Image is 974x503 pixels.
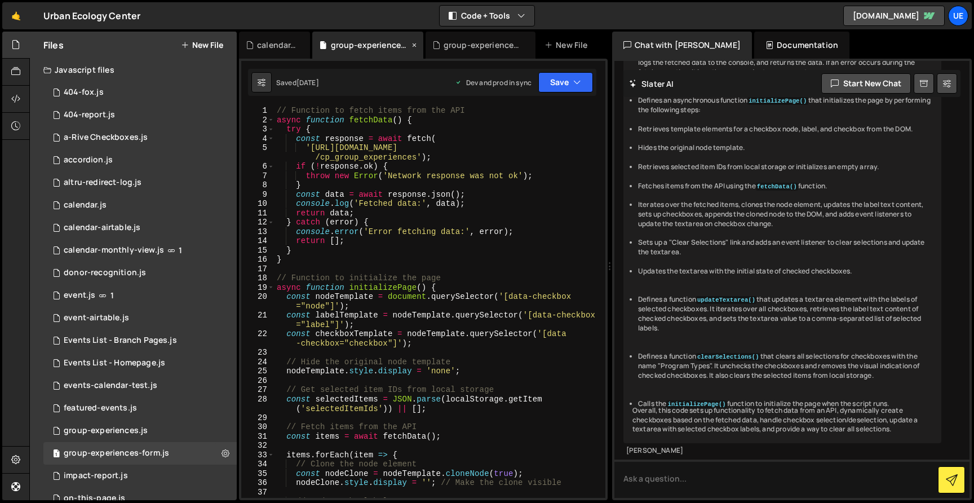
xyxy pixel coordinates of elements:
[43,442,237,465] div: 1751/30968.js
[43,217,237,239] div: 1751/6099.js
[43,465,237,487] div: 1751/27807.js
[241,134,275,144] div: 4
[64,245,164,255] div: calendar-monthly-view.js
[64,358,165,368] div: Events List - Homepage.js
[241,488,275,497] div: 37
[638,96,932,115] li: Defines an asynchronous function that initializes the page by performing the following steps:
[754,32,849,59] div: Documentation
[296,78,319,87] div: [DATE]
[638,125,932,134] li: Retrieves template elements for a checkbox node, label, and checkbox from the DOM.
[43,171,237,194] div: 1751/8305.js
[241,348,275,358] div: 23
[64,336,177,346] div: Events List - Branch Pages.js
[241,106,275,116] div: 1
[241,264,275,274] div: 17
[440,6,534,26] button: Code + Tools
[821,73,911,94] button: Start new chat
[638,267,932,276] li: Updates the textarea with the initial state of checked checkboxes.
[241,116,275,125] div: 2
[241,432,275,442] div: 31
[948,6,968,26] a: UE
[638,182,932,191] li: Fetches items from the API using the function.
[179,246,182,255] span: 1
[64,110,115,120] div: 404-report.js
[241,273,275,283] div: 18
[43,307,237,329] div: 1751/6101.js
[241,283,275,293] div: 19
[241,236,275,246] div: 14
[241,227,275,237] div: 13
[241,190,275,200] div: 9
[241,180,275,190] div: 8
[64,178,141,188] div: altru-redirect-log.js
[747,97,808,105] code: initializePage()
[43,104,237,126] div: 1751/7248.js
[241,171,275,181] div: 7
[64,155,113,165] div: accordion.js
[538,72,593,92] button: Save
[241,367,275,376] div: 25
[43,352,237,374] div: 1751/5267.js
[444,39,522,51] div: group-experiences.js
[241,460,275,469] div: 34
[638,200,932,228] li: Iterates over the fetched items, clones the node element, updates the label text content, sets up...
[64,381,157,391] div: events-calendar-test.js
[638,143,932,153] li: Hides the original node template.
[241,395,275,413] div: 28
[43,284,237,307] div: 1751/3012.js
[2,2,30,29] a: 🤙
[64,290,95,301] div: event.js
[64,268,146,278] div: donor-recognition.js
[257,39,296,51] div: calendar.js
[64,448,169,458] div: group-experiences-form.js
[623,18,941,443] div: This code performs the following tasks: Overall, this code sets up functionality to fetch data fr...
[331,39,410,51] div: group-experiences-form.js
[241,422,275,432] div: 30
[455,78,532,87] div: Dev and prod in sync
[64,313,129,323] div: event-airtable.js
[638,162,932,172] li: Retrieves selected item IDs from local storage or initializes an empty array.
[241,292,275,311] div: 20
[544,39,592,51] div: New File
[626,446,938,456] div: [PERSON_NAME]
[241,358,275,367] div: 24
[612,32,752,59] div: Chat with [PERSON_NAME]
[696,353,760,361] code: clearSelections()
[241,255,275,264] div: 16
[241,385,275,395] div: 27
[241,329,275,348] div: 22
[241,478,275,488] div: 36
[43,9,140,23] div: Urban Ecology Center
[64,200,107,210] div: calendar.js
[43,194,237,217] div: 1751/4060.js
[756,183,798,191] code: fetchData()
[696,296,756,304] code: updateTextarea()
[43,149,237,171] div: 1751/27008.js
[53,450,60,459] span: 1
[43,81,237,104] div: 1751/7155.js
[241,451,275,460] div: 33
[276,78,319,87] div: Saved
[241,162,275,171] div: 6
[666,400,727,408] code: initializePage()
[241,143,275,162] div: 5
[43,262,237,284] div: 1751/6069.js
[64,426,148,436] div: group-experiences.js
[638,352,932,380] li: Defines a function that clears all selections for checkboxes with the name "Program Types". It un...
[64,87,104,98] div: 404-fox.js
[43,39,64,51] h2: Files
[843,6,945,26] a: [DOMAIN_NAME]
[629,78,674,89] h2: Slater AI
[241,469,275,479] div: 35
[43,397,237,420] div: 1751/11146.js
[241,311,275,329] div: 21
[241,125,275,134] div: 3
[30,59,237,81] div: Javascript files
[181,41,223,50] button: New File
[638,399,932,409] li: Calls the function to initialize the page when the script runs.
[110,291,114,300] span: 1
[64,223,140,233] div: calendar-airtable.js
[64,133,148,143] div: a-Rive Checkboxes.js
[241,209,275,218] div: 11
